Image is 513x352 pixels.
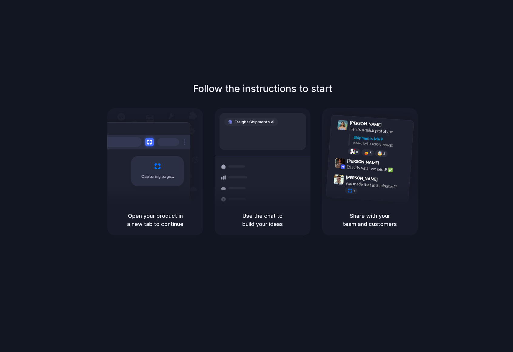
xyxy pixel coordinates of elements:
[383,152,385,155] span: 3
[329,212,411,228] h5: Share with your team and customers
[353,140,409,149] div: Added by [PERSON_NAME]
[141,174,175,180] span: Capturing page
[384,122,396,130] span: 9:41 AM
[353,134,409,144] div: Shipments MVP
[350,119,382,128] span: [PERSON_NAME]
[353,189,355,193] span: 1
[377,151,383,156] div: 🤯
[235,119,274,125] span: Freight Shipments v1
[347,164,407,174] div: Exactly what we need! ✅
[380,177,392,184] span: 9:47 AM
[345,180,406,190] div: you made that in 5 minutes?!
[193,81,332,96] h1: Follow the instructions to start
[370,151,372,154] span: 5
[115,212,196,228] h5: Open your product in a new tab to continue
[356,150,358,153] span: 8
[381,160,393,168] span: 9:42 AM
[222,212,303,228] h5: Use the chat to build your ideas
[346,174,378,182] span: [PERSON_NAME]
[347,158,379,166] span: [PERSON_NAME]
[349,126,410,136] div: Here's a quick prototype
